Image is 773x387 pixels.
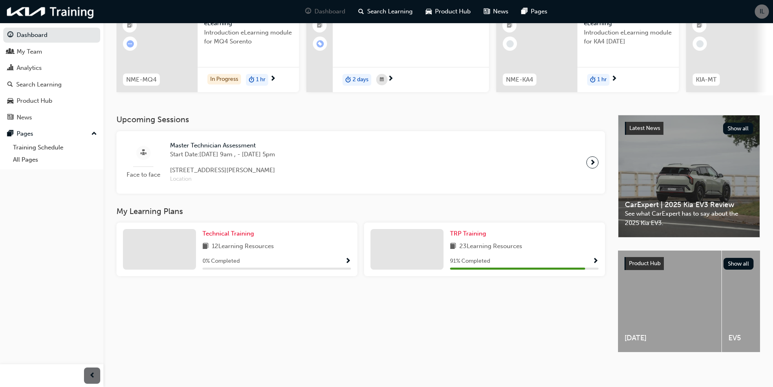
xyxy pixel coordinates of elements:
[16,80,62,89] div: Search Learning
[123,170,164,179] span: Face to face
[3,26,100,126] button: DashboardMy TeamAnalyticsSearch LearningProduct HubNews
[116,207,605,216] h3: My Learning Plans
[426,6,432,17] span: car-icon
[484,6,490,17] span: news-icon
[10,154,100,166] a: All Pages
[299,3,352,20] a: guage-iconDashboard
[611,76,617,83] span: next-icon
[597,75,607,84] span: 1 hr
[590,157,596,168] span: next-icon
[249,75,254,85] span: duration-icon
[317,40,324,48] span: learningRecordVerb_ENROLL-icon
[89,371,95,381] span: prev-icon
[17,96,52,106] div: Product Hub
[507,20,512,31] span: booktick-icon
[3,77,100,92] a: Search Learning
[477,3,515,20] a: news-iconNews
[7,32,13,39] span: guage-icon
[7,130,13,138] span: pages-icon
[624,257,754,270] a: Product HubShow all
[3,61,100,76] a: Analytics
[317,20,323,31] span: booktick-icon
[126,75,157,84] span: NME-MQ4
[17,63,42,73] div: Analytics
[212,242,274,252] span: 12 Learning Resources
[450,230,486,237] span: TRP Training
[625,200,753,210] span: CarExpert | 2025 Kia EV3 Review
[3,110,100,125] a: News
[305,6,311,17] span: guage-icon
[202,230,254,237] span: Technical Training
[17,47,42,56] div: My Team
[435,7,471,16] span: Product Hub
[592,258,599,265] span: Show Progress
[459,242,522,252] span: 23 Learning Resources
[515,3,554,20] a: pages-iconPages
[590,75,596,85] span: duration-icon
[625,209,753,227] span: See what CarExpert has to say about the 2025 Kia EV3.
[367,7,413,16] span: Search Learning
[755,4,769,19] button: IL
[7,114,13,121] span: news-icon
[7,48,13,56] span: people-icon
[521,6,528,17] span: pages-icon
[207,74,241,85] div: In Progress
[358,6,364,17] span: search-icon
[345,75,351,85] span: duration-icon
[170,150,275,159] span: Start Date: [DATE] 9am , - [DATE] 5pm
[202,257,240,266] span: 0 % Completed
[618,115,760,238] a: Latest NewsShow allCarExpert | 2025 Kia EV3 ReviewSee what CarExpert has to say about the 2025 Ki...
[7,97,13,105] span: car-icon
[352,3,419,20] a: search-iconSearch Learning
[17,113,32,122] div: News
[17,129,33,138] div: Pages
[3,126,100,141] button: Pages
[592,256,599,266] button: Show Progress
[127,40,134,48] span: learningRecordVerb_ATTEMPT-icon
[388,76,394,83] span: next-icon
[91,129,97,139] span: up-icon
[10,141,100,154] a: Training Schedule
[170,175,275,184] span: Location
[7,65,13,72] span: chart-icon
[618,251,721,352] a: [DATE]
[170,141,275,150] span: Master Technician Assessment
[380,75,384,85] span: calendar-icon
[3,93,100,108] a: Product Hub
[314,7,345,16] span: Dashboard
[256,75,265,84] span: 1 hr
[170,166,275,175] span: [STREET_ADDRESS][PERSON_NAME]
[345,258,351,265] span: Show Progress
[723,258,754,270] button: Show all
[7,81,13,89] span: search-icon
[723,123,754,134] button: Show all
[127,20,133,31] span: booktick-icon
[450,229,489,238] a: TRP Training
[506,40,514,48] span: learningRecordVerb_NONE-icon
[3,44,100,59] a: My Team
[419,3,477,20] a: car-iconProduct Hub
[3,28,100,43] a: Dashboard
[353,75,368,84] span: 2 days
[140,148,146,158] span: sessionType_FACE_TO_FACE-icon
[696,75,717,84] span: KIA-MT
[4,3,97,20] img: kia-training
[345,256,351,266] button: Show Progress
[625,122,753,135] a: Latest NewsShow all
[202,242,209,252] span: book-icon
[450,242,456,252] span: book-icon
[493,7,508,16] span: News
[584,28,672,46] span: Introduction eLearning module for KA4 [DATE]
[270,76,276,83] span: next-icon
[116,115,605,124] h3: Upcoming Sessions
[629,125,660,132] span: Latest News
[123,138,599,187] a: Face to faceMaster Technician AssessmentStart Date:[DATE] 9am , - [DATE] 5pm[STREET_ADDRESS][PERS...
[629,260,661,267] span: Product Hub
[696,40,704,48] span: learningRecordVerb_NONE-icon
[697,20,702,31] span: booktick-icon
[450,257,490,266] span: 91 % Completed
[202,229,257,238] a: Technical Training
[204,28,293,46] span: Introduction eLearning module for MQ4 Sorento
